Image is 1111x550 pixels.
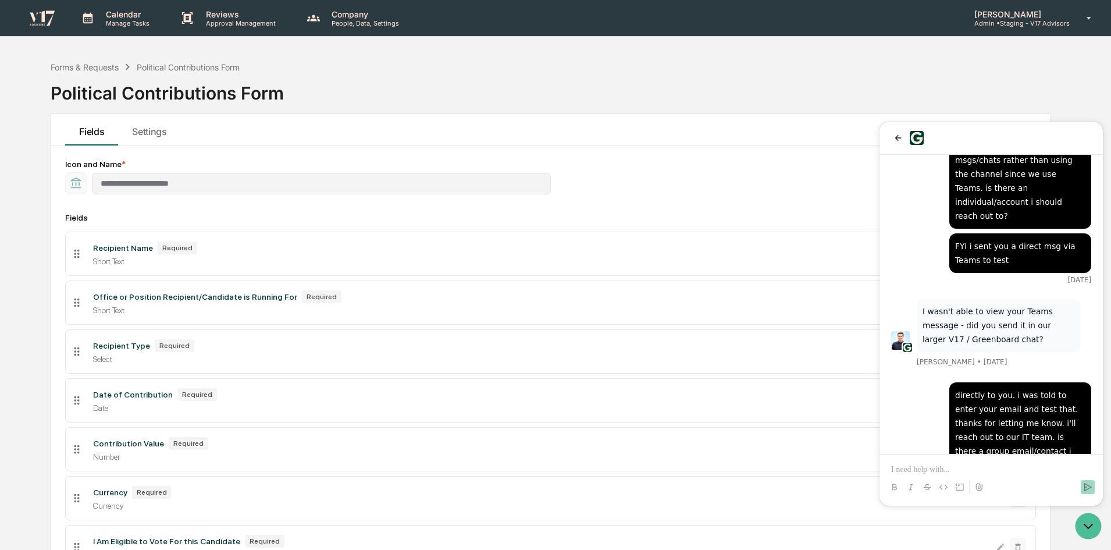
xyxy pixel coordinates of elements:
[97,9,155,19] p: Calendar
[197,9,282,19] p: Reviews
[93,292,297,301] div: Office or Position Recipient/Candidate is Running For
[879,122,1103,506] iframe: Customer support window
[93,341,150,350] div: Recipient Type
[93,354,987,364] div: Select
[97,19,155,27] p: Manage Tasks
[169,437,208,450] div: Required
[177,388,217,401] div: Required
[322,19,405,27] p: People, Data, Settings
[158,242,197,254] div: Required
[51,62,119,72] div: Forms & Requests
[302,290,341,303] div: Required
[118,114,180,146] button: Settings
[65,159,1036,169] div: Icon and Name
[93,257,987,266] div: Short Text
[93,390,173,399] div: Date of Contribution
[51,73,284,104] div: Political Contributions Form
[132,486,172,499] div: Required
[93,501,987,510] div: Currency
[93,306,987,315] div: Short Text
[93,243,153,253] div: Recipient Name
[93,488,127,497] div: Currency
[65,114,118,146] button: Fields
[965,9,1070,19] p: [PERSON_NAME]
[197,19,282,27] p: Approval Management
[322,9,405,19] p: Company
[1074,512,1105,543] iframe: Open customer support
[137,62,240,72] div: Political Contributions Form
[93,452,987,462] div: Number
[245,535,284,548] div: Required
[155,339,194,352] div: Required
[93,537,240,546] div: I Am Eligible to Vote For this Candidate
[65,213,1036,222] div: Fields
[965,19,1070,27] p: Admin • Staging - V17 Advisors
[28,9,56,26] img: logo
[93,403,987,413] div: Date
[93,439,164,448] div: Contribution Value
